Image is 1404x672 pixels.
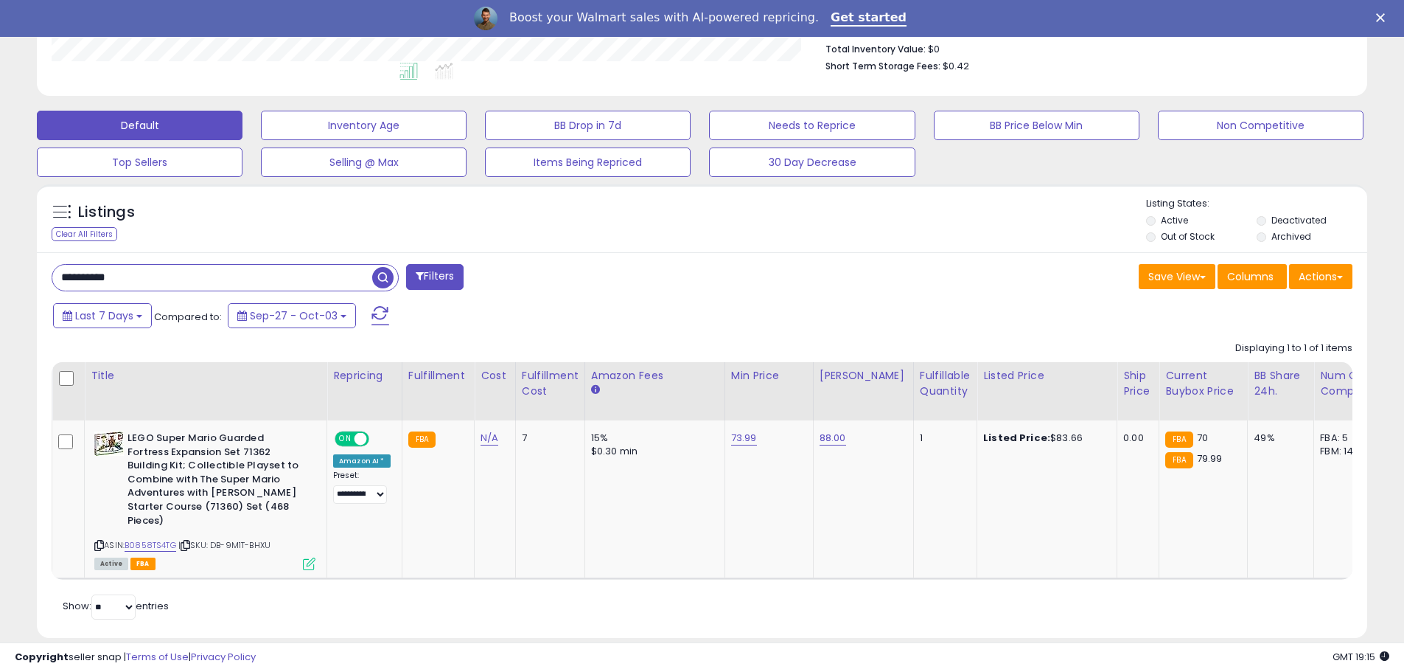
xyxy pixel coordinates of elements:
[191,650,256,664] a: Privacy Policy
[130,558,156,570] span: FBA
[1165,368,1241,399] div: Current Buybox Price
[1161,230,1215,243] label: Out of Stock
[591,432,713,445] div: 15%
[1235,342,1352,356] div: Displaying 1 to 1 of 1 items
[1320,445,1369,458] div: FBM: 14
[333,471,391,504] div: Preset:
[591,384,600,397] small: Amazon Fees.
[831,10,907,27] a: Get started
[591,368,719,384] div: Amazon Fees
[731,431,757,446] a: 73.99
[1161,214,1188,226] label: Active
[920,432,965,445] div: 1
[474,7,497,30] img: Profile image for Adrian
[261,148,467,177] button: Selling @ Max
[1227,269,1274,284] span: Columns
[336,433,355,446] span: ON
[481,431,498,446] a: N/A
[333,454,391,468] div: Amazon AI *
[261,111,467,140] button: Inventory Age
[1271,230,1311,243] label: Archived
[1146,197,1367,211] p: Listing States:
[522,432,573,445] div: 7
[1139,264,1215,289] button: Save View
[37,148,242,177] button: Top Sellers
[1197,431,1208,445] span: 70
[709,148,915,177] button: 30 Day Decrease
[94,432,124,456] img: 51-vlh9RnbL._SL40_.jpg
[522,368,579,399] div: Fulfillment Cost
[825,39,1341,57] li: $0
[250,308,338,323] span: Sep-27 - Oct-03
[178,539,270,551] span: | SKU: DB-9M1T-BHXU
[1376,13,1391,22] div: Close
[983,368,1111,384] div: Listed Price
[825,43,926,55] b: Total Inventory Value:
[75,308,133,323] span: Last 7 Days
[1218,264,1287,289] button: Columns
[1333,650,1389,664] span: 2025-10-11 19:15 GMT
[37,111,242,140] button: Default
[1123,368,1153,399] div: Ship Price
[1271,214,1327,226] label: Deactivated
[63,599,169,613] span: Show: entries
[1158,111,1363,140] button: Non Competitive
[406,264,464,290] button: Filters
[1289,264,1352,289] button: Actions
[485,111,691,140] button: BB Drop in 7d
[125,539,176,552] a: B0858TS4TG
[1123,432,1148,445] div: 0.00
[983,431,1050,445] b: Listed Price:
[78,202,135,223] h5: Listings
[709,111,915,140] button: Needs to Reprice
[485,148,691,177] button: Items Being Repriced
[1254,432,1302,445] div: 49%
[591,445,713,458] div: $0.30 min
[1197,451,1223,465] span: 79.99
[820,368,907,384] div: [PERSON_NAME]
[333,368,396,384] div: Repricing
[943,59,969,73] span: $0.42
[934,111,1139,140] button: BB Price Below Min
[154,310,222,324] span: Compared to:
[367,433,391,446] span: OFF
[820,431,846,446] a: 88.00
[128,432,307,531] b: LEGO Super Mario Guarded Fortress Expansion Set 71362 Building Kit; Collectible Playset to Combin...
[731,368,807,384] div: Min Price
[408,432,436,448] small: FBA
[408,368,468,384] div: Fulfillment
[15,650,69,664] strong: Copyright
[91,368,321,384] div: Title
[94,558,128,570] span: All listings currently available for purchase on Amazon
[481,368,509,384] div: Cost
[94,432,315,569] div: ASIN:
[228,303,356,328] button: Sep-27 - Oct-03
[15,651,256,665] div: seller snap | |
[1320,368,1374,399] div: Num of Comp.
[1165,452,1192,468] small: FBA
[1320,432,1369,445] div: FBA: 5
[1165,432,1192,448] small: FBA
[825,60,940,72] b: Short Term Storage Fees:
[126,650,189,664] a: Terms of Use
[920,368,971,399] div: Fulfillable Quantity
[1254,368,1307,399] div: BB Share 24h.
[52,227,117,241] div: Clear All Filters
[509,10,819,25] div: Boost your Walmart sales with AI-powered repricing.
[983,432,1106,445] div: $83.66
[53,303,152,328] button: Last 7 Days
